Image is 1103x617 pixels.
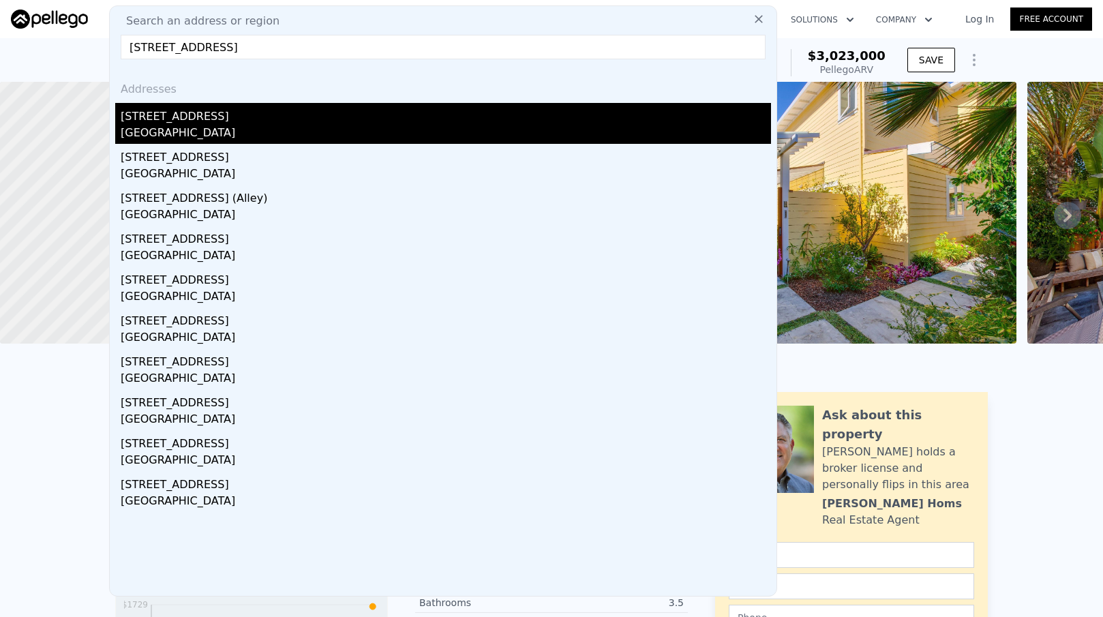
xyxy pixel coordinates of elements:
[949,12,1010,26] a: Log In
[419,596,551,610] div: Bathrooms
[121,389,771,411] div: [STREET_ADDRESS]
[121,207,771,226] div: [GEOGRAPHIC_DATA]
[121,166,771,185] div: [GEOGRAPHIC_DATA]
[808,48,886,63] span: $3,023,000
[780,7,865,32] button: Solutions
[822,444,974,493] div: [PERSON_NAME] holds a broker license and personally flips in this area
[122,600,148,610] tspan: $1729
[822,496,962,512] div: [PERSON_NAME] Homs
[808,63,886,76] div: Pellego ARV
[121,267,771,288] div: [STREET_ADDRESS]
[729,573,974,599] input: Email
[729,542,974,568] input: Name
[624,82,1016,344] img: Sale: 52937653 Parcel: 22588856
[551,596,684,610] div: 3.5
[121,103,771,125] div: [STREET_ADDRESS]
[121,307,771,329] div: [STREET_ADDRESS]
[121,430,771,452] div: [STREET_ADDRESS]
[121,247,771,267] div: [GEOGRAPHIC_DATA]
[907,48,955,72] button: SAVE
[115,70,771,103] div: Addresses
[121,493,771,512] div: [GEOGRAPHIC_DATA]
[121,411,771,430] div: [GEOGRAPHIC_DATA]
[822,512,920,528] div: Real Estate Agent
[115,13,279,29] span: Search an address or region
[121,185,771,207] div: [STREET_ADDRESS] (Alley)
[865,7,943,32] button: Company
[822,406,974,444] div: Ask about this property
[961,46,988,74] button: Show Options
[11,10,88,29] img: Pellego
[121,144,771,166] div: [STREET_ADDRESS]
[121,452,771,471] div: [GEOGRAPHIC_DATA]
[121,125,771,144] div: [GEOGRAPHIC_DATA]
[121,288,771,307] div: [GEOGRAPHIC_DATA]
[121,35,766,59] input: Enter an address, city, region, neighborhood or zip code
[121,226,771,247] div: [STREET_ADDRESS]
[121,471,771,493] div: [STREET_ADDRESS]
[1010,7,1092,31] a: Free Account
[121,370,771,389] div: [GEOGRAPHIC_DATA]
[121,329,771,348] div: [GEOGRAPHIC_DATA]
[121,348,771,370] div: [STREET_ADDRESS]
